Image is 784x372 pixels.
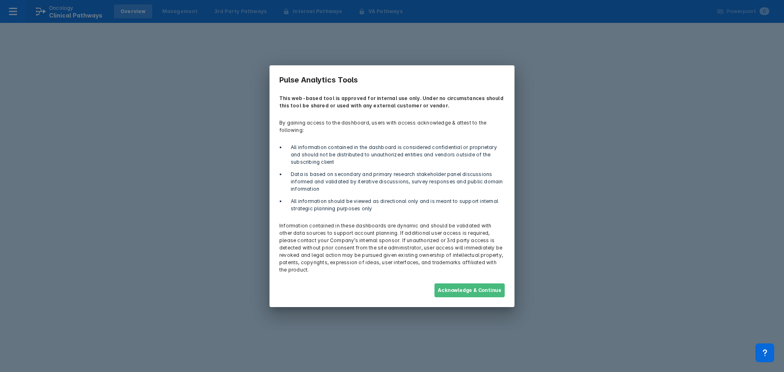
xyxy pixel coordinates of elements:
[286,171,505,193] li: Data is based on secondary and primary research stakeholder panel discussions informed and valida...
[434,283,505,297] button: Acknowledge & Continue
[274,70,510,90] h3: Pulse Analytics Tools
[274,217,510,278] p: Information contained in these dashboards are dynamic and should be validated with other data sou...
[274,90,510,114] p: This web-based tool is approved for internal use only. Under no circumstances should this tool be...
[755,343,774,362] div: Contact Support
[286,144,505,166] li: All information contained in the dashboard is considered confidential or proprietary and should n...
[274,114,510,139] p: By gaining access to the dashboard, users with access acknowledge & attest to the following:
[286,198,505,212] li: All information should be viewed as directional only and is meant to support internal strategic p...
